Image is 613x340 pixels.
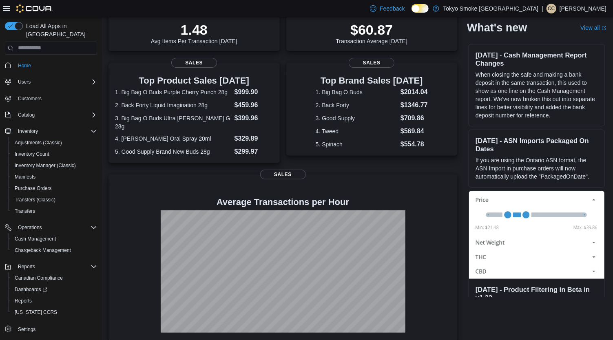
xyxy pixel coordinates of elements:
span: CC [548,4,555,13]
input: Dark Mode [412,4,429,13]
button: Operations [2,222,100,233]
button: Users [15,77,34,87]
span: Adjustments (Classic) [11,138,97,148]
span: Users [15,77,97,87]
span: Purchase Orders [11,183,97,193]
dd: $554.78 [401,139,428,149]
dd: $329.89 [235,134,273,144]
span: Transfers [11,206,97,216]
button: Catalog [15,110,38,120]
a: Home [15,61,34,71]
a: Transfers (Classic) [11,195,59,205]
a: [US_STATE] CCRS [11,307,60,317]
button: Reports [15,262,38,272]
p: If you are using the Ontario ASN format, the ASN Import in purchase orders will now automatically... [476,156,598,181]
a: Customers [15,94,45,104]
span: Load All Apps in [GEOGRAPHIC_DATA] [23,22,97,38]
a: Inventory Count [11,149,53,159]
span: Reports [15,298,32,304]
button: Home [2,60,100,71]
span: Home [18,62,31,69]
span: Inventory Count [11,149,97,159]
button: Inventory [15,126,41,136]
a: Inventory Manager (Classic) [11,161,79,170]
svg: External link [602,26,606,31]
span: Dashboards [15,286,47,293]
button: Inventory Count [8,148,100,160]
dt: 4. Tweed [316,127,397,135]
div: Cody Cabot-Letto [547,4,556,13]
button: Reports [8,295,100,307]
span: Users [18,79,31,85]
dt: 1. Big Bag O Buds Purple Cherry Punch 28g [115,88,231,96]
span: Catalog [15,110,97,120]
p: [PERSON_NAME] [560,4,606,13]
dd: $299.97 [235,147,273,157]
dt: 2. Back Forty Liquid Imagination 28g [115,101,231,109]
a: Settings [15,325,39,334]
span: Inventory [15,126,97,136]
dd: $2014.04 [401,87,428,97]
a: Dashboards [8,284,100,295]
h3: Top Brand Sales [DATE] [316,76,428,86]
span: Home [15,60,97,71]
span: Cash Management [15,236,56,242]
dd: $399.96 [235,113,273,123]
span: Transfers [15,208,35,214]
span: Washington CCRS [11,307,97,317]
span: Reports [11,296,97,306]
a: Purchase Orders [11,183,55,193]
h3: Top Product Sales [DATE] [115,76,273,86]
div: Transaction Average [DATE] [336,22,407,44]
dd: $1346.77 [401,100,428,110]
span: Customers [18,95,42,102]
p: 1.48 [151,22,237,38]
span: Inventory Count [15,151,49,157]
dd: $999.90 [235,87,273,97]
button: Users [2,76,100,88]
span: Operations [18,224,42,231]
span: Reports [18,263,35,270]
span: Cash Management [11,234,97,244]
a: Chargeback Management [11,245,74,255]
h3: [DATE] - ASN Imports Packaged On Dates [476,137,598,153]
h2: What's new [467,21,527,34]
button: Transfers (Classic) [8,194,100,205]
dt: 2. Back Forty [316,101,397,109]
h3: [DATE] - Cash Management Report Changes [476,51,598,67]
button: Customers [2,93,100,104]
button: Reports [2,261,100,272]
span: Canadian Compliance [15,275,63,281]
p: When closing the safe and making a bank deposit in the same transaction, this used to show as one... [476,71,598,119]
button: Inventory Manager (Classic) [8,160,100,171]
a: Feedback [367,0,408,17]
span: Operations [15,223,97,232]
span: Manifests [15,174,35,180]
span: Catalog [18,112,35,118]
span: Settings [15,324,97,334]
a: Canadian Compliance [11,273,66,283]
a: Transfers [11,206,38,216]
span: Settings [18,326,35,333]
button: Transfers [8,205,100,217]
div: Avg Items Per Transaction [DATE] [151,22,237,44]
span: Sales [349,58,394,68]
img: Cova [16,4,53,13]
dt: 5. Spinach [316,140,397,148]
a: Manifests [11,172,39,182]
dt: 1. Big Bag O Buds [316,88,397,96]
span: Transfers (Classic) [15,196,55,203]
button: Catalog [2,109,100,121]
span: Chargeback Management [11,245,97,255]
dt: 3. Good Supply [316,114,397,122]
button: Purchase Orders [8,183,100,194]
dt: 5. Good Supply Brand New Buds 28g [115,148,231,156]
a: Cash Management [11,234,59,244]
p: | [542,4,543,13]
button: Inventory [2,126,100,137]
span: Inventory [18,128,38,135]
a: Dashboards [11,285,51,294]
a: View allExternal link [580,24,606,31]
span: Purchase Orders [15,185,52,192]
dt: 4. [PERSON_NAME] Oral Spray 20ml [115,135,231,143]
